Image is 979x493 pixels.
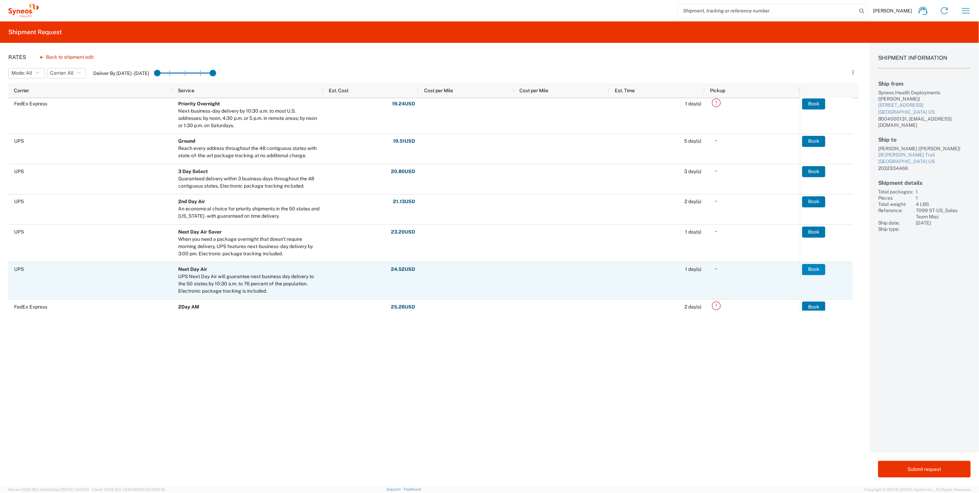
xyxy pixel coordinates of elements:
strong: 24.52 USD [391,266,415,273]
span: Carrier: All [50,70,74,76]
div: Reference: [878,207,913,220]
b: 2Day AM [179,304,200,310]
button: Carrier: All [47,68,86,78]
button: 23.20USD [391,226,416,237]
h2: Ship from [878,80,971,87]
button: Book [802,264,825,275]
div: [DATE] [916,220,971,226]
span: UPS [14,169,24,174]
span: Cost per Mile [520,88,549,93]
div: 1 [916,195,971,201]
span: 1 day(s) [685,229,702,235]
div: [STREET_ADDRESS] [878,102,971,109]
span: Pickup [710,88,726,93]
button: 25.26USD [391,301,416,312]
h2: Shipment Request [8,28,62,36]
div: Ship date: [878,220,913,226]
button: Book [802,226,825,237]
span: Cost per Mile [424,88,453,93]
b: 3 Day Select [179,169,208,174]
div: 8004500131, [EMAIL_ADDRESS][DOMAIN_NAME] [878,116,971,128]
div: 4 LBS [916,201,971,207]
button: 19.51USD [393,136,416,147]
b: Priority Overnight [179,101,220,106]
div: Guaranteed delivery within 3 business days throughout the 48 contiguous states. Electronic packag... [179,175,320,190]
button: 19.24USD [392,98,416,109]
span: Carrier [14,88,29,93]
strong: 19.51 USD [393,138,415,144]
span: UPS [14,229,24,235]
label: Deliver By [DATE] - [DATE] [93,70,149,76]
span: 1 day(s) [685,266,702,272]
button: Book [802,301,825,312]
h2: Ship to [878,136,971,143]
span: Copyright © [DATE]-[DATE] Agistix Inc., All Rights Reserved [864,486,971,493]
button: 20.80USD [391,166,416,177]
strong: 19.24 USD [392,101,415,107]
strong: 20.80 USD [391,168,415,175]
div: [PERSON_NAME] ([PERSON_NAME]) [878,145,971,152]
span: 1 day(s) [685,101,702,106]
span: [DATE] 08:10:16 [138,487,165,492]
a: 29 [PERSON_NAME] Trail[GEOGRAPHIC_DATA] US [878,152,971,165]
span: Mode: All [11,70,32,76]
div: Total packages: [878,189,913,195]
div: When you need a package overnight that doesn't require morning delivery, UPS features next-busine... [179,236,320,257]
input: Shipment, tracking or reference number [678,4,857,17]
div: Ship type: [878,226,913,232]
h2: Shipment details [878,180,971,186]
span: Est. Time [615,88,635,93]
button: 24.52USD [391,264,416,275]
strong: 21.13 USD [393,198,415,205]
button: Mode: All [8,68,45,78]
div: [GEOGRAPHIC_DATA] US [878,109,971,116]
div: 29 [PERSON_NAME] Trail [878,152,971,159]
div: Total weight: [878,201,913,207]
div: Reach every address throughout the 48 contiguous states with state-of-the-art package tracking at... [179,145,320,159]
span: 5 day(s) [684,138,702,144]
span: 2 day(s) [685,199,702,204]
span: 2 day(s) [685,304,702,310]
div: An economical choice for priority shipments in the 50 states and Puerto Rico - with guaranteed on... [179,205,320,220]
b: Next Day Air Saver [179,229,222,235]
b: Ground [179,138,196,144]
h1: Shipment Information [878,55,971,69]
span: Service [178,88,195,93]
span: UPS [14,266,24,272]
div: 7099 ST-US_Sales Team Misc [916,207,971,220]
button: Book [802,196,825,207]
b: 2nd Day Air [179,199,205,204]
strong: 23.20 USD [391,229,415,235]
button: Book [802,166,825,177]
span: 3 day(s) [684,169,702,174]
div: Pieces [878,195,913,201]
button: Book [802,136,825,147]
span: Server: 2025.18.0-daa1fe12ee7 [8,487,89,492]
div: UPS Next Day Air will guarantee next business day delivery to the 50 states by 10:30 a.m. to 76 p... [179,273,320,295]
button: Back to shipment edit [35,51,99,63]
span: [PERSON_NAME] [873,8,912,14]
button: 21.13USD [393,196,416,207]
span: Client: 2025.18.0-7346316 [92,487,165,492]
div: 2032334466 [878,165,971,171]
a: [STREET_ADDRESS][GEOGRAPHIC_DATA] US [878,102,971,115]
strong: 25.26 USD [391,304,415,310]
button: Book [802,98,825,109]
div: Syneos Health Deployments ([PERSON_NAME]) [878,89,971,102]
span: [DATE] 10:04:51 [62,487,89,492]
div: 1 [916,189,971,195]
span: UPS [14,138,24,144]
h1: Rates [8,54,26,60]
span: FedEx Express [14,101,47,106]
div: Next-business-day delivery by 10:30 a.m. to most U.S. addresses; by noon, 4:30 p.m. or 5 p.m. in ... [179,107,320,129]
b: Next Day Air [179,266,208,272]
button: Submit request [878,461,971,477]
a: Support [386,487,404,491]
span: Est. Cost [329,88,349,93]
a: Feedback [404,487,421,491]
div: [GEOGRAPHIC_DATA] US [878,158,971,165]
span: UPS [14,199,24,204]
span: FedEx Express [14,304,47,310]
